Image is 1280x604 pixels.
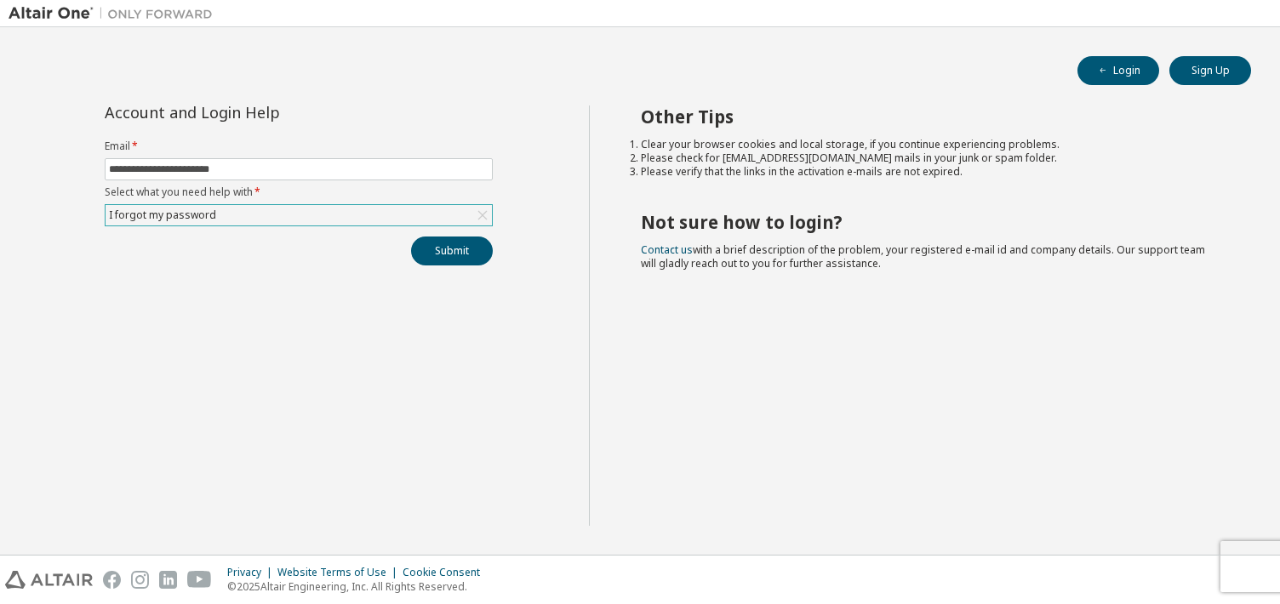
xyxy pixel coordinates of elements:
[641,151,1221,165] li: Please check for [EMAIL_ADDRESS][DOMAIN_NAME] mails in your junk or spam folder.
[1169,56,1251,85] button: Sign Up
[641,165,1221,179] li: Please verify that the links in the activation e-mails are not expired.
[159,571,177,589] img: linkedin.svg
[641,105,1221,128] h2: Other Tips
[227,579,490,594] p: © 2025 Altair Engineering, Inc. All Rights Reserved.
[641,138,1221,151] li: Clear your browser cookies and local storage, if you continue experiencing problems.
[277,566,403,579] div: Website Terms of Use
[641,211,1221,233] h2: Not sure how to login?
[105,105,415,119] div: Account and Login Help
[105,185,493,199] label: Select what you need help with
[106,206,219,225] div: I forgot my password
[5,571,93,589] img: altair_logo.svg
[411,236,493,265] button: Submit
[1077,56,1159,85] button: Login
[105,140,493,153] label: Email
[9,5,221,22] img: Altair One
[227,566,277,579] div: Privacy
[131,571,149,589] img: instagram.svg
[641,242,693,257] a: Contact us
[103,571,121,589] img: facebook.svg
[403,566,490,579] div: Cookie Consent
[187,571,212,589] img: youtube.svg
[106,205,492,225] div: I forgot my password
[641,242,1205,271] span: with a brief description of the problem, your registered e-mail id and company details. Our suppo...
